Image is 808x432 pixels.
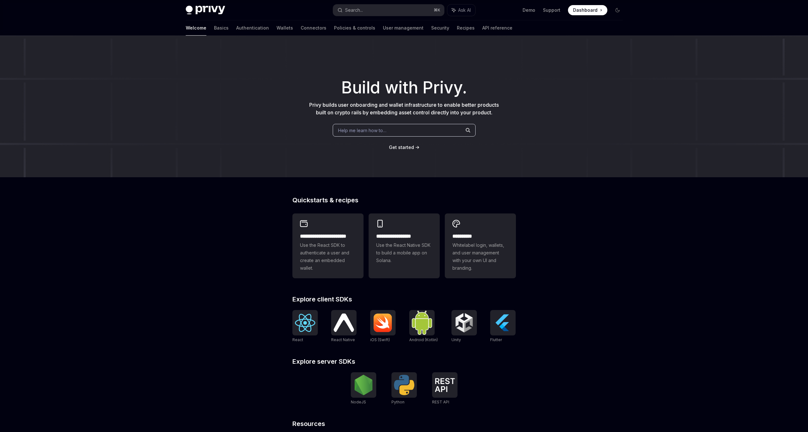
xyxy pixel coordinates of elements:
[333,4,444,16] button: Search...⌘K
[292,310,318,343] a: ReactReact
[451,310,477,343] a: UnityUnity
[490,310,516,343] a: FlutterFlutter
[334,20,375,36] a: Policies & controls
[435,378,455,392] img: REST API
[370,337,390,342] span: iOS (Swift)
[391,372,417,405] a: PythonPython
[373,313,393,332] img: iOS (Swift)
[383,20,424,36] a: User management
[186,20,206,36] a: Welcome
[331,310,357,343] a: React NativeReact Native
[292,337,303,342] span: React
[300,241,356,272] span: Use the React SDK to authenticate a user and create an embedded wallet.
[376,241,432,264] span: Use the React Native SDK to build a mobile app on Solana.
[447,4,475,16] button: Ask AI
[457,20,475,36] a: Recipes
[341,82,467,93] span: Build with Privy.
[292,197,358,203] span: Quickstarts & recipes
[351,372,376,405] a: NodeJSNodeJS
[236,20,269,36] a: Authentication
[458,7,471,13] span: Ask AI
[568,5,607,15] a: Dashboard
[186,6,225,15] img: dark logo
[452,241,508,272] span: Whitelabel login, wallets, and user management with your own UI and branding.
[493,313,513,333] img: Flutter
[445,213,516,278] a: **** *****Whitelabel login, wallets, and user management with your own UI and branding.
[432,400,449,404] span: REST API
[409,337,438,342] span: Android (Kotlin)
[334,314,354,332] img: React Native
[431,20,449,36] a: Security
[295,314,315,332] img: React
[309,102,499,116] span: Privy builds user onboarding and wallet infrastructure to enable better products built on crypto ...
[345,6,363,14] div: Search...
[351,400,366,404] span: NodeJS
[292,421,325,427] span: Resources
[338,127,386,134] span: Help me learn how to…
[331,337,355,342] span: React Native
[490,337,502,342] span: Flutter
[353,375,374,395] img: NodeJS
[432,372,457,405] a: REST APIREST API
[409,310,438,343] a: Android (Kotlin)Android (Kotlin)
[454,313,474,333] img: Unity
[214,20,229,36] a: Basics
[301,20,326,36] a: Connectors
[389,144,414,151] a: Get started
[391,400,404,404] span: Python
[482,20,512,36] a: API reference
[523,7,535,13] a: Demo
[394,375,414,395] img: Python
[292,296,352,302] span: Explore client SDKs
[277,20,293,36] a: Wallets
[434,8,440,13] span: ⌘ K
[451,337,461,342] span: Unity
[573,7,598,13] span: Dashboard
[369,213,440,278] a: **** **** **** ***Use the React Native SDK to build a mobile app on Solana.
[612,5,623,15] button: Toggle dark mode
[292,358,355,365] span: Explore server SDKs
[412,311,432,334] img: Android (Kotlin)
[389,145,414,150] span: Get started
[543,7,560,13] a: Support
[370,310,396,343] a: iOS (Swift)iOS (Swift)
